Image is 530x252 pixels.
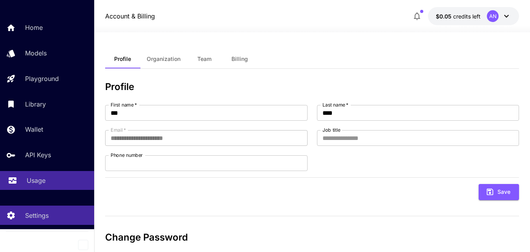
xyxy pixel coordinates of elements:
[111,101,137,108] label: First name
[25,125,43,134] p: Wallet
[114,55,131,63] span: Profile
[25,74,59,83] p: Playground
[436,13,453,20] span: $0.05
[105,11,155,21] a: Account & Billing
[25,150,51,160] p: API Keys
[197,55,211,63] span: Team
[487,10,499,22] div: AN
[111,152,143,158] label: Phone number
[479,184,519,200] button: Save
[453,13,481,20] span: credits left
[231,55,248,63] span: Billing
[25,211,49,220] p: Settings
[25,99,46,109] p: Library
[111,127,126,133] label: Email
[78,240,88,250] button: Collapse sidebar
[105,232,519,243] h3: Change Password
[322,127,341,133] label: Job title
[105,11,155,21] nav: breadcrumb
[25,48,47,58] p: Models
[436,12,481,20] div: $0.05
[84,238,94,252] div: Collapse sidebar
[25,23,43,32] p: Home
[105,81,519,92] h3: Profile
[147,55,180,63] span: Organization
[322,101,348,108] label: Last name
[27,176,46,185] p: Usage
[428,7,519,25] button: $0.05AN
